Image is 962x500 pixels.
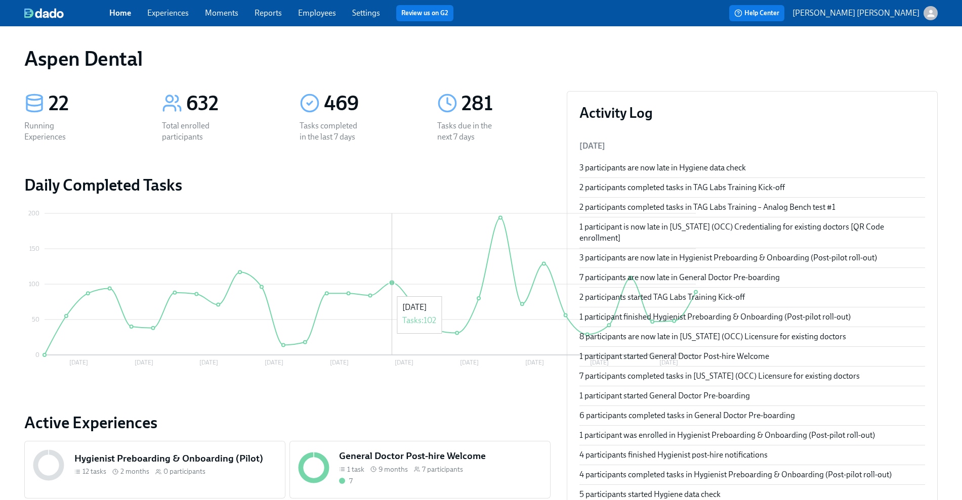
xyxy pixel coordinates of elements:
[347,465,364,474] span: 1 task
[24,8,64,18] img: dado
[734,8,779,18] span: Help Center
[579,371,925,382] div: 7 participants completed tasks in [US_STATE] (OCC) Licensure for existing doctors
[525,359,544,366] tspan: [DATE]
[24,413,551,433] a: Active Experiences
[32,316,39,323] tspan: 50
[298,8,336,18] a: Employees
[135,359,153,366] tspan: [DATE]
[792,8,919,19] p: [PERSON_NAME] [PERSON_NAME]
[352,8,380,18] a: Settings
[460,359,479,366] tspan: [DATE]
[49,91,138,116] div: 22
[579,430,925,441] div: 1 participant was enrolled in Hygienist Preboarding & Onboarding (Post-pilot roll-out)
[579,469,925,480] div: 4 participants completed tasks in Hygienist Preboarding & Onboarding (Post-pilot roll-out)
[579,489,925,500] div: 5 participants started Hygiene data check
[163,467,205,476] span: 0 participants
[82,467,106,476] span: 12 tasks
[579,292,925,303] div: 2 participants started TAG Labs Training Kick-off
[579,182,925,193] div: 2 participants completed tasks in TAG Labs Training Kick-off
[29,281,39,288] tspan: 100
[349,476,353,486] div: 7
[28,210,39,217] tspan: 200
[29,245,39,252] tspan: 150
[24,120,89,143] div: Running Experiences
[579,410,925,421] div: 6 participants completed tasks in General Doctor Pre-boarding
[396,5,453,21] button: Review us on G2
[579,104,925,122] h3: Activity Log
[579,202,925,213] div: 2 participants completed tasks in TAG Labs Training – Analog Bench test #1
[339,449,541,463] h5: General Doctor Post-hire Welcome
[162,120,227,143] div: Total enrolled participants
[395,359,413,366] tspan: [DATE]
[401,8,448,18] a: Review us on G2
[186,91,275,116] div: 632
[300,120,364,143] div: Tasks completed in the last 7 days
[579,311,925,323] div: 1 participant finished Hygienist Preboarding & Onboarding (Post-pilot roll-out)
[35,351,39,358] tspan: 0
[69,359,88,366] tspan: [DATE]
[729,5,784,21] button: Help Center
[579,162,925,173] div: 3 participants are now late in Hygiene data check
[24,441,285,498] a: Hygienist Preboarding & Onboarding (Pilot)12 tasks 2 months0 participants
[579,390,925,401] div: 1 participant started General Doctor Pre-boarding
[199,359,218,366] tspan: [DATE]
[437,120,502,143] div: Tasks due in the next 7 days
[579,331,925,342] div: 8 participants are now late in [US_STATE] (OCC) Licensure for existing doctors
[330,359,349,366] tspan: [DATE]
[379,465,408,474] span: 9 months
[462,91,551,116] div: 281
[120,467,149,476] span: 2 months
[265,359,283,366] tspan: [DATE]
[24,8,109,18] a: dado
[579,141,605,151] span: [DATE]
[422,465,463,474] span: 7 participants
[74,452,277,465] h5: Hygienist Preboarding & Onboarding (Pilot)
[255,8,282,18] a: Reports
[792,6,938,20] button: [PERSON_NAME] [PERSON_NAME]
[289,441,551,498] a: General Doctor Post-hire Welcome1 task 9 months7 participants7
[24,47,142,71] h1: Aspen Dental
[579,272,925,283] div: 7 participants are now late in General Doctor Pre-boarding
[109,8,131,18] a: Home
[579,221,925,244] div: 1 participant is now late in [US_STATE] (OCC) Credentialing for existing doctors [QR Code enrollm...
[24,175,551,195] h2: Daily Completed Tasks
[579,252,925,263] div: 3 participants are now late in Hygienist Preboarding & Onboarding (Post-pilot roll-out)
[579,449,925,461] div: 4 participants finished Hygienist post-hire notifications
[147,8,189,18] a: Experiences
[205,8,238,18] a: Moments
[579,351,925,362] div: 1 participant started General Doctor Post-hire Welcome
[324,91,413,116] div: 469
